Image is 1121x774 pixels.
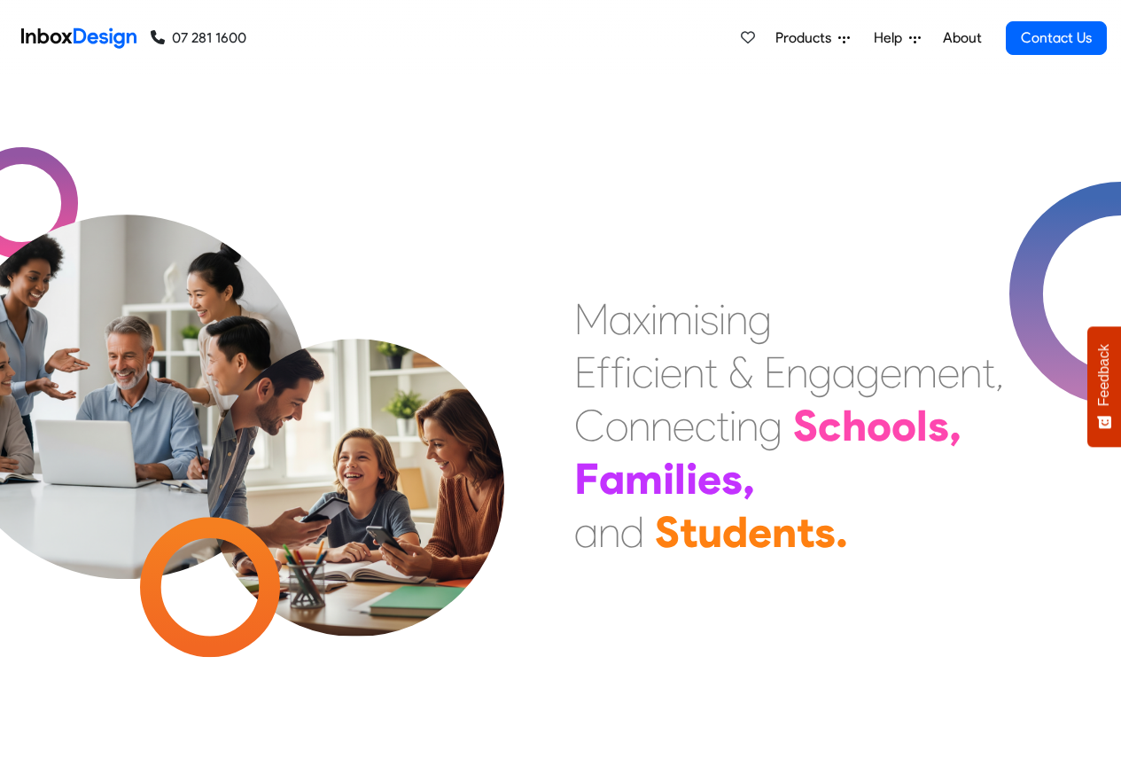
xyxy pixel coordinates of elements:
div: u [697,505,722,559]
a: About [938,20,986,56]
div: t [982,346,995,399]
div: i [729,399,736,452]
div: m [658,293,693,346]
a: Help [867,20,928,56]
div: n [736,399,759,452]
div: & [728,346,753,399]
div: S [793,399,818,452]
div: E [574,346,596,399]
div: a [609,293,633,346]
div: l [674,452,686,505]
div: , [995,346,1004,399]
div: S [655,505,680,559]
div: x [633,293,650,346]
div: C [574,399,605,452]
div: i [719,293,726,346]
span: Products [775,27,838,49]
div: , [949,399,961,452]
div: i [686,452,697,505]
div: t [680,505,697,559]
div: o [867,399,891,452]
div: e [748,505,772,559]
div: e [697,452,721,505]
span: Feedback [1096,344,1112,406]
div: o [605,399,628,452]
div: F [574,452,599,505]
img: parents_with_child.png [170,265,541,637]
div: n [650,399,673,452]
div: e [938,346,960,399]
div: g [759,399,782,452]
div: f [611,346,625,399]
div: i [625,346,632,399]
span: Help [874,27,909,49]
div: h [842,399,867,452]
a: Contact Us [1006,21,1107,55]
div: c [818,399,842,452]
div: E [764,346,786,399]
div: i [653,346,660,399]
div: c [632,346,653,399]
button: Feedback - Show survey [1087,326,1121,447]
a: Products [768,20,857,56]
div: n [772,505,797,559]
div: a [574,505,598,559]
div: d [722,505,748,559]
div: , [743,452,755,505]
div: e [660,346,682,399]
div: n [960,346,982,399]
div: m [625,452,663,505]
div: t [705,346,718,399]
div: s [814,505,836,559]
div: f [596,346,611,399]
div: i [693,293,700,346]
div: g [856,346,880,399]
div: n [682,346,705,399]
div: M [574,293,609,346]
div: i [650,293,658,346]
div: n [726,293,748,346]
div: c [695,399,716,452]
div: d [620,505,644,559]
div: s [928,399,949,452]
div: . [836,505,848,559]
div: n [598,505,620,559]
div: a [599,452,625,505]
div: o [891,399,916,452]
div: e [880,346,902,399]
div: l [916,399,928,452]
a: 07 281 1600 [151,27,246,49]
div: n [628,399,650,452]
div: g [808,346,832,399]
div: t [716,399,729,452]
div: Maximising Efficient & Engagement, Connecting Schools, Families, and Students. [574,293,1004,559]
div: n [786,346,808,399]
div: a [832,346,856,399]
div: t [797,505,814,559]
div: s [700,293,719,346]
div: m [902,346,938,399]
div: i [663,452,674,505]
div: g [748,293,772,346]
div: e [673,399,695,452]
div: s [721,452,743,505]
